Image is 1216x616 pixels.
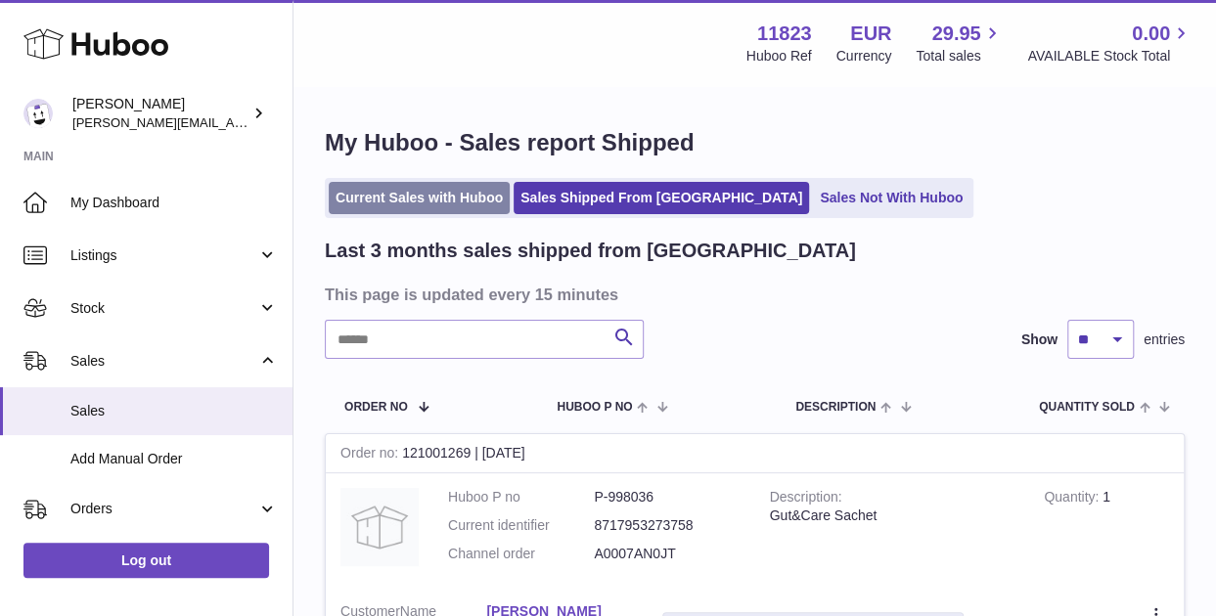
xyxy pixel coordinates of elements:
a: Current Sales with Huboo [329,182,510,214]
span: Add Manual Order [70,450,278,468]
h2: Last 3 months sales shipped from [GEOGRAPHIC_DATA] [325,238,856,264]
div: Gut&Care Sachet [770,506,1015,525]
dd: 8717953273758 [594,516,740,535]
dt: Huboo P no [448,488,594,506]
strong: Quantity [1044,489,1103,509]
h1: My Huboo - Sales report Shipped [325,127,1185,158]
span: Description [795,401,876,414]
a: Sales Shipped From [GEOGRAPHIC_DATA] [514,182,809,214]
span: Quantity Sold [1039,401,1135,414]
label: Show [1021,330,1058,349]
span: Listings [70,246,257,265]
span: Sales [70,402,278,420]
span: AVAILABLE Stock Total [1027,47,1193,66]
div: [PERSON_NAME] [72,95,248,132]
div: Huboo Ref [746,47,812,66]
img: gianni.rofi@frieslandcampina.com [23,99,53,128]
span: 29.95 [931,21,980,47]
div: Currency [836,47,892,66]
span: Order No [344,401,408,414]
a: Log out [23,543,269,578]
span: 0.00 [1132,21,1170,47]
span: My Dashboard [70,194,278,212]
h3: This page is updated every 15 minutes [325,284,1180,305]
dd: A0007AN0JT [594,545,740,563]
span: Total sales [916,47,1003,66]
strong: EUR [850,21,891,47]
a: 0.00 AVAILABLE Stock Total [1027,21,1193,66]
a: 29.95 Total sales [916,21,1003,66]
strong: Order no [340,445,402,465]
div: 121001269 | [DATE] [326,434,1184,473]
strong: 11823 [757,21,812,47]
span: Orders [70,500,257,518]
span: entries [1144,330,1185,349]
dt: Channel order [448,545,594,563]
dd: P-998036 [594,488,740,506]
td: 1 [1029,473,1184,588]
strong: Description [770,489,842,509]
span: Sales [70,352,257,371]
dt: Current identifier [448,516,594,535]
span: [PERSON_NAME][EMAIL_ADDRESS][DOMAIN_NAME] [72,114,392,130]
span: Stock [70,299,257,318]
a: Sales Not With Huboo [813,182,969,214]
img: no-photo.jpg [340,488,419,566]
span: Huboo P no [557,401,632,414]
